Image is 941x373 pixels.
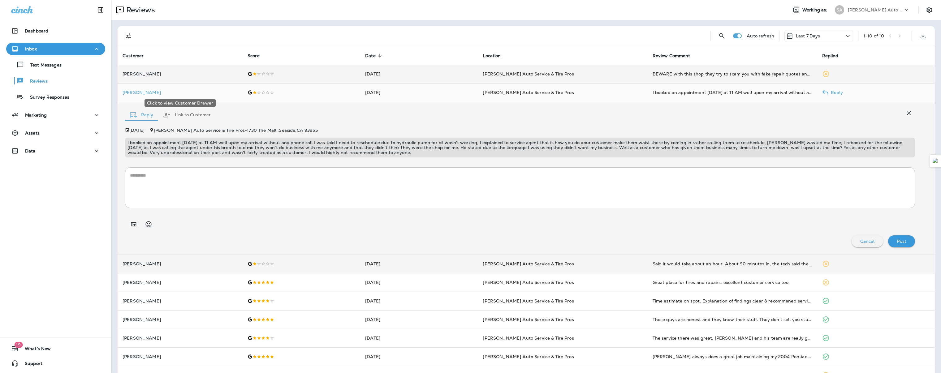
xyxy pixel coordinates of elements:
[123,261,238,266] p: [PERSON_NAME]
[483,53,501,58] span: Location
[6,58,105,71] button: Text Messages
[25,131,40,135] p: Assets
[653,89,812,96] div: I booked an appointment on Friday at 11 AM well upon my arrival without any phone call I was told...
[483,71,574,77] span: [PERSON_NAME] Auto Service & Tire Pros
[123,90,238,95] p: [PERSON_NAME]
[248,53,260,58] span: Score
[360,65,478,83] td: [DATE]
[127,218,140,230] button: Add in a premade template
[483,354,574,359] span: [PERSON_NAME] Auto Service & Tire Pros
[933,158,938,164] img: Detect Auto
[888,235,915,247] button: Post
[365,53,384,58] span: Date
[483,335,574,341] span: [PERSON_NAME] Auto Service & Tire Pros
[653,298,812,304] div: Time estimate on spot. Explanation of findings clear & recommened service explained.
[6,74,105,87] button: Reviews
[483,298,574,304] span: [PERSON_NAME] Auto Service & Tire Pros
[6,43,105,55] button: Inbox
[802,7,829,13] span: Working as:
[123,298,238,303] p: [PERSON_NAME]
[653,261,812,267] div: Said it would take about an hour. About 90 minutes in, the tech said the tires could not be eligi...
[653,279,812,285] div: Great place for tires and repairs, excellent customer service too.
[796,33,820,38] p: Last 7 Days
[123,336,238,341] p: [PERSON_NAME]
[360,310,478,329] td: [DATE]
[6,145,105,157] button: Data
[653,53,698,58] span: Review Comment
[123,71,238,76] p: [PERSON_NAME]
[24,95,69,101] p: Survey Responses
[14,342,23,348] span: 19
[483,317,574,322] span: [PERSON_NAME] Auto Service & Tire Pros
[6,127,105,139] button: Assets
[483,90,574,95] span: [PERSON_NAME] Auto Service & Tire Pros
[25,46,37,51] p: Inbox
[92,4,109,16] button: Collapse Sidebar
[360,329,478,347] td: [DATE]
[360,83,478,102] td: [DATE]
[123,354,238,359] p: [PERSON_NAME]
[653,335,812,341] div: The service there was great. Adrian and his team are really good at what they do. Thank You
[154,127,318,133] span: [PERSON_NAME] Auto Service & Tire Pros - 1730 The Mall , Seaside , CA 93955
[123,280,238,285] p: [PERSON_NAME]
[124,5,155,15] p: Reviews
[653,354,812,360] div: Sullivans always does a great job maintaining my 2004 Pontiac Vibe. I take my car there for all m...
[747,33,774,38] p: Auto refresh
[123,90,238,95] div: Click to view Customer Drawer
[897,239,906,244] p: Post
[25,28,48,33] p: Dashboard
[653,316,812,323] div: These guys are honest and they know their stuff. They don't sell you stuff you don't need and the...
[483,280,574,285] span: [PERSON_NAME] Auto Service & Tire Pros
[860,239,875,244] p: Cancel
[248,53,268,58] span: Score
[6,90,105,103] button: Survey Responses
[19,346,51,354] span: What's New
[142,218,155,230] button: Select an emoji
[483,261,574,267] span: [PERSON_NAME] Auto Service & Tire Pros
[129,128,145,133] p: [DATE]
[123,53,152,58] span: Customer
[24,79,48,84] p: Reviews
[924,4,935,15] button: Settings
[19,361,42,368] span: Support
[145,99,216,107] div: Click to view Customer Drawer
[127,140,913,155] p: I booked an appointment [DATE] at 11 AM well upon my arrival without any phone call I was told I ...
[6,25,105,37] button: Dashboard
[653,71,812,77] div: BEWARE with this shop they try to scam you with fake repair quotes and deny you service if you do...
[25,148,36,153] p: Data
[125,104,158,126] button: Reply
[852,235,883,247] button: Cancel
[158,104,216,126] button: Link to Customer
[863,33,884,38] div: 1 - 10 of 10
[360,273,478,292] td: [DATE]
[653,53,690,58] span: Review Comment
[822,53,838,58] span: Replied
[6,342,105,355] button: 19What's New
[483,53,509,58] span: Location
[6,357,105,370] button: Support
[25,113,47,118] p: Marketing
[917,30,929,42] button: Export as CSV
[360,292,478,310] td: [DATE]
[6,109,105,121] button: Marketing
[360,347,478,366] td: [DATE]
[123,53,144,58] span: Customer
[360,255,478,273] td: [DATE]
[123,30,135,42] button: Filters
[835,5,844,15] div: SA
[24,62,62,68] p: Text Messages
[365,53,376,58] span: Date
[828,90,843,95] p: Reply
[716,30,728,42] button: Search Reviews
[848,7,904,12] p: [PERSON_NAME] Auto Service & Tire Pros
[123,317,238,322] p: [PERSON_NAME]
[822,53,846,58] span: Replied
